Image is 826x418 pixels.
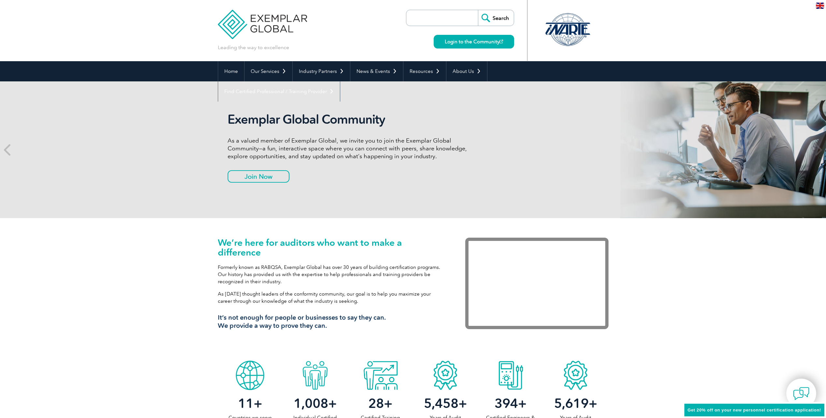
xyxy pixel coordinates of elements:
span: 1,008 [294,396,328,411]
span: 5,458 [424,396,458,411]
p: Leading the way to excellence [218,44,289,51]
a: About Us [446,61,487,81]
h1: We’re here for auditors who want to make a difference [218,238,446,257]
a: Resources [403,61,446,81]
span: 394 [495,396,518,411]
a: Home [218,61,244,81]
a: Find Certified Professional / Training Provider [218,81,340,102]
h2: + [543,398,608,409]
span: 5,619 [554,396,589,411]
img: en [816,3,824,9]
h2: + [478,398,543,409]
h2: Exemplar Global Community [228,112,472,127]
a: Login to the Community [434,35,514,49]
a: Our Services [245,61,292,81]
h2: + [283,398,348,409]
p: As [DATE] thought leaders of the conformity community, our goal is to help you maximize your care... [218,290,446,305]
h2: + [348,398,413,409]
iframe: Exemplar Global: Working together to make a difference [465,238,609,329]
input: Search [478,10,514,26]
p: As a valued member of Exemplar Global, we invite you to join the Exemplar Global Community—a fun,... [228,137,472,160]
h2: + [218,398,283,409]
a: News & Events [350,61,403,81]
a: Industry Partners [293,61,350,81]
span: 28 [368,396,384,411]
img: open_square.png [499,40,503,43]
h3: It’s not enough for people or businesses to say they can. We provide a way to prove they can. [218,313,446,330]
a: Join Now [228,170,289,183]
span: Get 20% off on your new personnel certification application! [688,408,821,412]
p: Formerly known as RABQSA, Exemplar Global has over 30 years of building certification programs. O... [218,264,446,285]
span: 11 [238,396,254,411]
img: contact-chat.png [793,385,809,402]
h2: + [413,398,478,409]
